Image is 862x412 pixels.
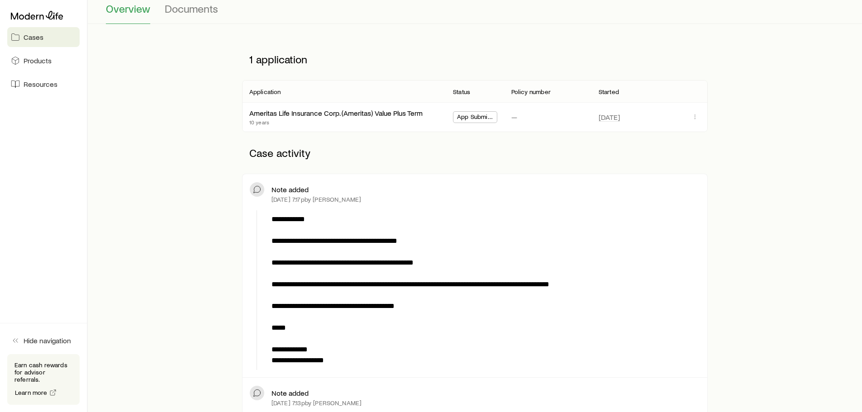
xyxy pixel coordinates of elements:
[249,109,423,117] a: Ameritas Life Insurance Corp. (Ameritas) Value Plus Term
[165,2,218,15] span: Documents
[15,389,48,396] span: Learn more
[7,51,80,71] a: Products
[7,331,80,350] button: Hide navigation
[242,139,708,166] p: Case activity
[249,118,423,126] p: 10 years
[24,56,52,65] span: Products
[24,80,57,89] span: Resources
[106,2,150,15] span: Overview
[7,27,80,47] a: Cases
[599,88,619,95] p: Started
[271,399,362,407] p: [DATE] 7:13p by [PERSON_NAME]
[271,388,309,398] p: Note added
[599,113,620,122] span: [DATE]
[453,88,470,95] p: Status
[14,361,72,383] p: Earn cash rewards for advisor referrals.
[7,74,80,94] a: Resources
[249,109,423,118] div: Ameritas Life Insurance Corp. (Ameritas) Value Plus Term
[457,113,493,123] span: App Submitted
[24,336,71,345] span: Hide navigation
[242,46,708,73] p: 1 application
[511,113,517,122] p: —
[106,2,844,24] div: Case details tabs
[249,88,281,95] p: Application
[24,33,43,42] span: Cases
[511,88,551,95] p: Policy number
[271,185,309,194] p: Note added
[7,354,80,405] div: Earn cash rewards for advisor referrals.Learn more
[271,196,361,203] p: [DATE] 7:17p by [PERSON_NAME]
